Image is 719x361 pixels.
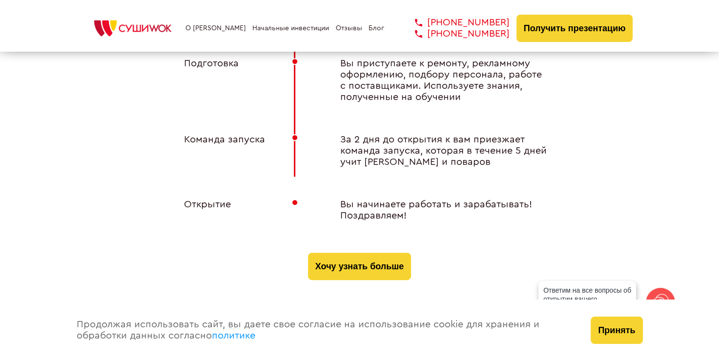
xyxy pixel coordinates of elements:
div: Вы начинаете работать и зарабатывать! Поздравляем! [321,199,555,221]
div: Открытие [164,199,272,221]
a: Отзывы [336,24,362,32]
a: О [PERSON_NAME] [185,24,246,32]
a: Начальные инвестиции [252,24,329,32]
div: Команда запуска [164,134,272,168]
a: Блог [369,24,384,32]
div: За 2 дня до открытия к вам приезжает команда запуска, которая в течение 5 дней учит [PERSON_NAME]... [321,134,555,168]
button: Хочу узнать больше [308,253,411,280]
button: Получить презентацию [516,15,633,42]
div: Подготовка [164,58,272,103]
button: Принять [591,317,642,344]
a: [PHONE_NUMBER] [400,28,510,40]
div: Ответим на все вопросы об открытии вашего [PERSON_NAME]! [538,281,636,317]
div: Вы приступаете к ремонту, рекламному оформлению, подбору персонала, работе с поставщиками. Исполь... [321,58,555,103]
img: СУШИWOK [86,18,179,39]
a: политике [212,331,255,341]
a: [PHONE_NUMBER] [400,17,510,28]
div: Продолжая использовать сайт, вы даете свое согласие на использование cookie для хранения и обрабо... [67,300,581,361]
